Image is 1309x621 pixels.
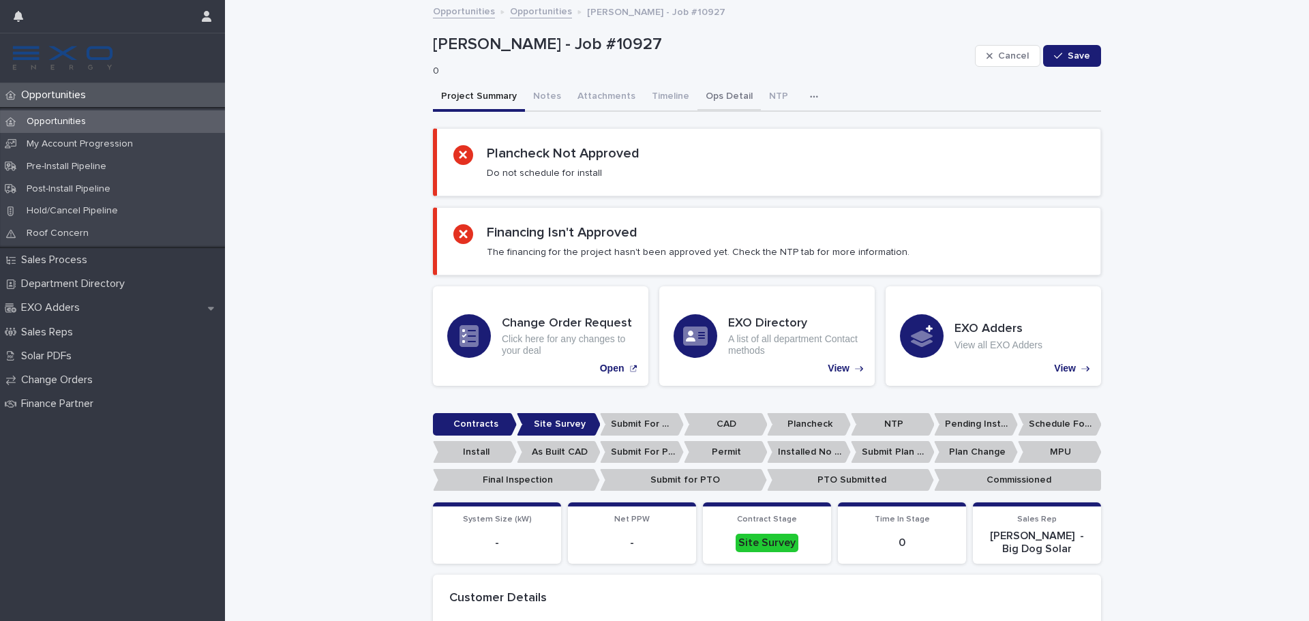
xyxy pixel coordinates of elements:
p: Plan Change [934,441,1018,464]
p: Installed No Permit [767,441,851,464]
p: A list of all department Contact methods [728,333,860,357]
span: Cancel [998,51,1029,61]
a: Opportunities [510,3,572,18]
p: Department Directory [16,277,136,290]
p: Finance Partner [16,397,104,410]
p: Open [600,363,625,374]
p: The financing for the project hasn't been approved yet. Check the NTP tab for more information. [487,246,909,258]
h2: Financing Isn't Approved [487,224,637,241]
p: Submit for PTO [600,469,767,491]
div: Site Survey [736,534,798,552]
p: My Account Progression [16,138,144,150]
button: Ops Detail [697,83,761,112]
p: - [576,536,688,549]
p: Post-Install Pipeline [16,183,121,195]
p: [PERSON_NAME] - Job #10927 [587,3,725,18]
p: Submit For Permit [600,441,684,464]
p: [PERSON_NAME] - Big Dog Solar [981,530,1093,556]
button: Notes [525,83,569,112]
p: Permit [684,441,768,464]
p: Do not schedule for install [487,167,602,179]
p: Install [433,441,517,464]
p: 0 [433,65,964,77]
p: 0 [846,536,958,549]
p: NTP [851,413,935,436]
span: Net PPW [614,515,650,524]
p: Pre-Install Pipeline [16,161,117,172]
button: NTP [761,83,796,112]
p: Hold/Cancel Pipeline [16,205,129,217]
p: - [441,536,553,549]
p: Solar PDFs [16,350,82,363]
p: CAD [684,413,768,436]
button: Timeline [644,83,697,112]
span: Time In Stage [875,515,930,524]
p: EXO Adders [16,301,91,314]
p: [PERSON_NAME] - Job #10927 [433,35,969,55]
span: Sales Rep [1017,515,1057,524]
p: Sales Reps [16,326,84,339]
a: Opportunities [433,3,495,18]
p: Pending Install Task [934,413,1018,436]
p: View [828,363,849,374]
p: Contracts [433,413,517,436]
p: Commissioned [934,469,1101,491]
button: Project Summary [433,83,525,112]
a: Open [433,286,648,386]
p: Plancheck [767,413,851,436]
a: View [659,286,875,386]
span: Save [1068,51,1090,61]
button: Attachments [569,83,644,112]
h3: Change Order Request [502,316,634,331]
button: Save [1043,45,1101,67]
span: System Size (kW) [463,515,532,524]
h2: Customer Details [449,591,547,606]
p: View [1054,363,1076,374]
img: FKS5r6ZBThi8E5hshIGi [11,44,115,72]
p: Schedule For Install [1018,413,1102,436]
p: Opportunities [16,116,97,127]
p: Submit Plan Change [851,441,935,464]
p: Opportunities [16,89,97,102]
p: Click here for any changes to your deal [502,333,634,357]
button: Cancel [975,45,1040,67]
h3: EXO Adders [954,322,1042,337]
p: Final Inspection [433,469,600,491]
h2: Plancheck Not Approved [487,145,640,162]
p: View all EXO Adders [954,339,1042,351]
p: Change Orders [16,374,104,387]
p: MPU [1018,441,1102,464]
p: Site Survey [517,413,601,436]
p: Submit For CAD [600,413,684,436]
p: Roof Concern [16,228,100,239]
p: Sales Process [16,254,98,267]
span: Contract Stage [737,515,797,524]
p: PTO Submitted [767,469,934,491]
h3: EXO Directory [728,316,860,331]
a: View [886,286,1101,386]
p: As Built CAD [517,441,601,464]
